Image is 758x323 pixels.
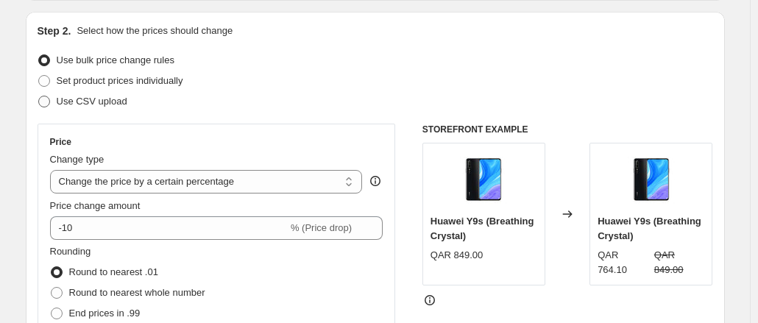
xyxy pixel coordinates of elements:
input: -15 [50,216,288,240]
div: QAR 764.10 [598,248,648,277]
span: Round to nearest whole number [69,287,205,298]
span: % (Price drop) [291,222,352,233]
h2: Step 2. [38,24,71,38]
div: help [368,174,383,188]
div: QAR 849.00 [431,248,484,263]
span: Set product prices individually [57,75,183,86]
strike: QAR 849.00 [654,248,705,277]
span: Change type [50,154,105,165]
img: Huawei-Y9s-black_80x.jpg [454,151,513,210]
span: Use CSV upload [57,96,127,107]
span: Use bulk price change rules [57,54,174,65]
h3: Price [50,136,71,148]
span: Huawei Y9s (Breathing Crystal) [431,216,534,241]
span: End prices in .99 [69,308,141,319]
img: Huawei-Y9s-black_80x.jpg [622,151,681,210]
h6: STOREFRONT EXAMPLE [422,124,713,135]
span: Price change amount [50,200,141,211]
span: Rounding [50,246,91,257]
span: Huawei Y9s (Breathing Crystal) [598,216,701,241]
span: Round to nearest .01 [69,266,158,277]
p: Select how the prices should change [77,24,233,38]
